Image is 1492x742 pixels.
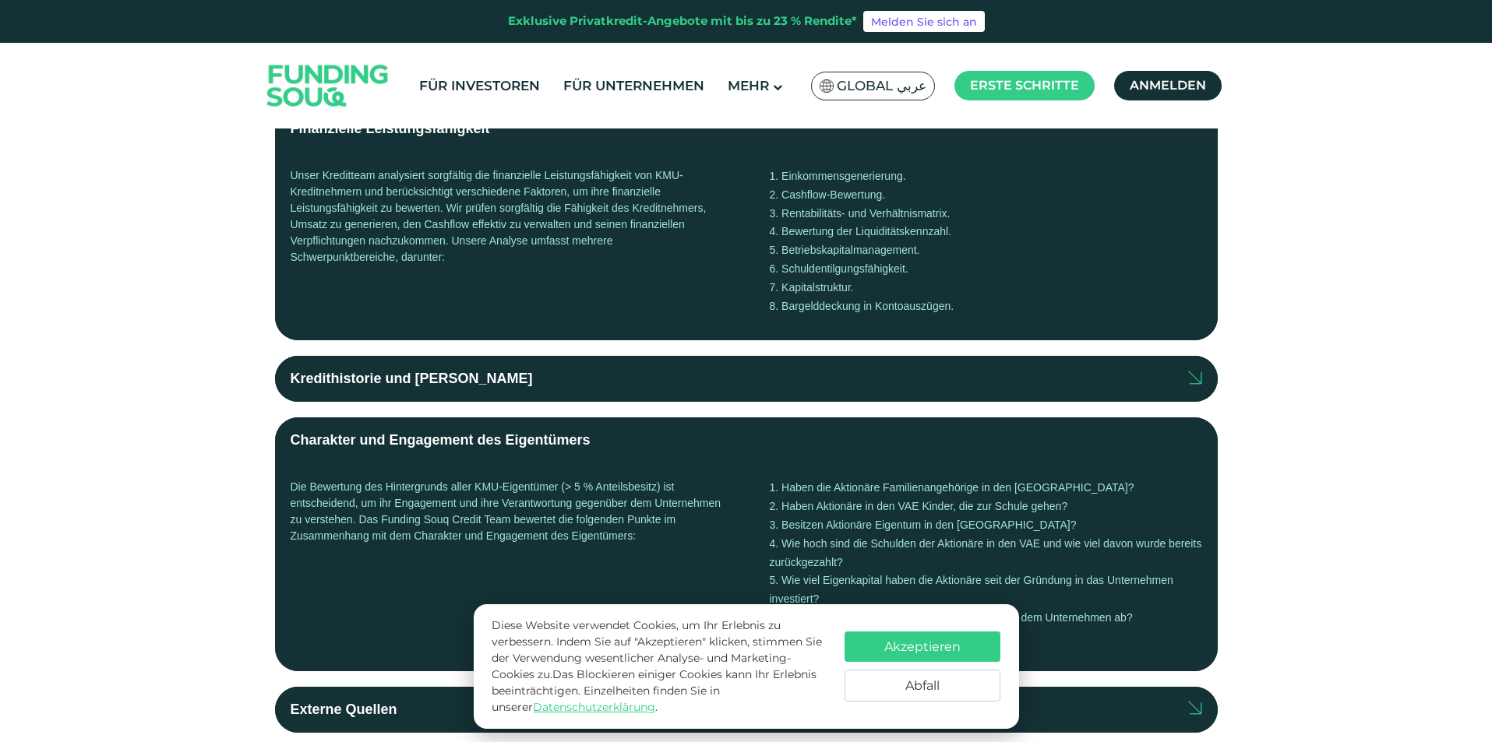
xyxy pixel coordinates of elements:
[508,13,857,28] font: Exklusive Privatkredit-Angebote mit bis zu 23 % Rendite*
[781,244,919,256] font: Betriebskapitalmanagement.
[252,47,404,125] img: Logo
[419,78,540,93] font: Für Investoren
[845,631,1000,662] button: Akzeptieren
[781,170,906,182] font: Einkommensgenerierung.
[781,519,1076,531] font: Besitzen Aktionäre Eigentum in den [GEOGRAPHIC_DATA]?
[781,300,954,312] font: Bargelddeckung in Kontoauszügen.
[820,79,834,93] img: SA-Flagge
[970,78,1079,93] font: Erste Schritte
[863,11,985,33] a: Melden Sie sich an
[492,684,720,714] font: Einzelheiten finden Sie in unserer
[492,667,817,698] font: Das Blockieren einiger Cookies kann Ihr Erlebnis beeinträchtigen.
[291,480,721,542] font: Die Bewertung des Hintergrunds aller KMU-Eigentümer (> 5 % Anteilsbesitz) ist entscheidend, um ih...
[781,207,950,220] font: Rentabilitäts- und Verhältnismatrix.
[781,281,854,294] font: Kapitalstruktur.
[533,700,655,714] a: Datenschutzerklärung
[1188,700,1201,714] img: Pfeil nach oben
[492,618,822,681] font: Diese Website verwendet Cookies, um Ihr Erlebnis zu verbessern. Indem Sie auf "Akzeptieren" klick...
[770,537,1202,568] font: Wie hoch sind die Schulden der Aktionäre in den VAE und wie viel davon wurde bereits zurückgezahlt?
[1130,78,1206,93] font: anmelden
[291,702,397,717] font: Externe Quellen
[291,371,533,386] font: Kredithistorie und [PERSON_NAME]
[884,639,961,654] font: Akzeptieren
[781,225,951,237] font: Bewertung der Liquiditätskennzahl.
[728,78,769,93] font: Mehr
[559,73,708,99] a: Für Unternehmen
[655,700,658,714] font: .
[291,169,707,263] font: Unser Kreditteam analysiert sorgfältig die finanzielle Leistungsfähigkeit von KMU-Kreditnehmern u...
[1188,370,1201,384] img: Pfeil nach rechts
[845,670,1000,702] button: Abfall
[1114,71,1222,100] a: anmelden
[770,574,1173,605] font: Wie viel Eigenkapital haben die Aktionäre seit der Gründung in das Unternehmen investiert?
[781,481,1134,494] font: Haben die Aktionäre Familienangehörige in den [GEOGRAPHIC_DATA]?
[837,78,926,93] font: Global عربي
[291,121,490,136] font: Finanzielle Leistungsfähigkeit
[291,432,591,448] font: Charakter und Engagement des Eigentümers
[905,678,940,693] font: Abfall
[871,15,977,29] font: Melden Sie sich an
[781,611,1133,624] font: In welchem ​​Umfang ziehen Aktionäre Gelder aus dem Unternehmen ab?
[563,78,704,93] font: Für Unternehmen
[415,73,544,99] a: Für Investoren
[781,262,908,275] font: Schuldentilgungsfähigkeit.
[781,188,885,201] font: Cashflow-Bewertung.
[781,500,1067,512] font: Haben Aktionäre in den VAE Kinder, die zur Schule gehen?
